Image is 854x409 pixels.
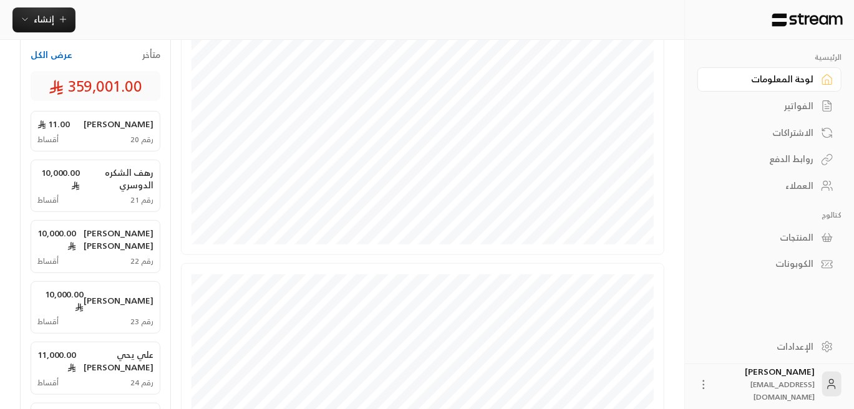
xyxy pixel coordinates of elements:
[130,195,153,205] span: رقم 21
[697,147,842,171] a: روابط الدفع
[37,288,84,313] span: 10,000.00
[697,94,842,118] a: الفواتير
[49,76,142,96] span: 359,001.00
[37,195,59,205] span: أقساط
[697,252,842,276] a: الكوبونات
[713,73,813,85] div: لوحة المعلومات
[697,52,842,62] p: الرئيسية
[76,349,153,373] span: علي يحي [PERSON_NAME]
[130,256,153,266] span: رقم 22
[697,225,842,249] a: المنتجات
[37,227,76,252] span: 10,000.00
[84,294,153,307] span: [PERSON_NAME]
[697,120,842,145] a: الاشتراكات
[750,378,815,403] span: [EMAIL_ADDRESS][DOMAIN_NAME]
[713,100,813,112] div: الفواتير
[697,210,842,220] p: كتالوج
[142,49,160,61] span: متأخر
[31,49,72,61] button: عرض الكل
[37,118,70,130] span: 11.00
[130,317,153,327] span: رقم 23
[713,127,813,139] div: الاشتراكات
[34,11,54,27] span: إنشاء
[713,153,813,165] div: روابط الدفع
[130,135,153,145] span: رقم 20
[697,334,842,358] a: الإعدادات
[37,378,59,388] span: أقساط
[84,118,153,130] span: [PERSON_NAME]
[37,317,59,327] span: أقساط
[80,166,153,191] span: رهف الشكره الدوسري
[12,7,75,32] button: إنشاء
[771,13,844,27] img: Logo
[37,349,76,373] span: 11,000.00
[697,67,842,92] a: لوحة المعلومات
[697,174,842,198] a: العملاء
[713,257,813,270] div: الكوبونات
[130,378,153,388] span: رقم 24
[713,180,813,192] div: العملاء
[37,135,59,145] span: أقساط
[76,227,153,252] span: [PERSON_NAME] [PERSON_NAME]
[717,365,815,403] div: [PERSON_NAME]
[713,340,813,353] div: الإعدادات
[713,231,813,244] div: المنتجات
[37,166,80,191] span: 10,000.00
[37,256,59,266] span: أقساط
